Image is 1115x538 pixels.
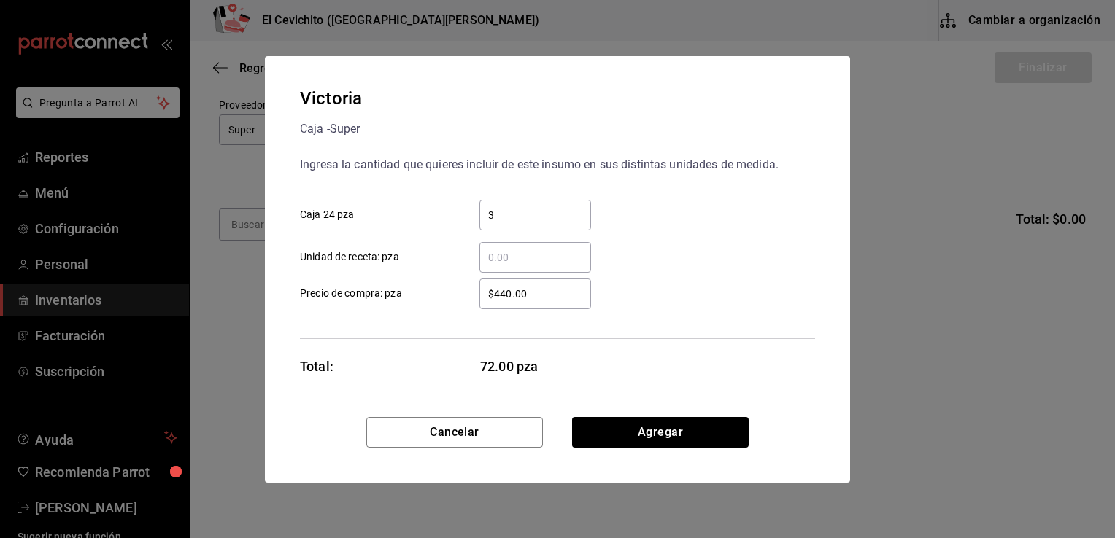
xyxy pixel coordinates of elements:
[300,85,362,112] div: Victoria
[572,417,749,448] button: Agregar
[300,207,354,222] span: Caja 24 pza
[300,286,402,301] span: Precio de compra: pza
[480,356,592,376] span: 72.00 pza
[300,356,333,376] div: Total:
[300,153,815,176] div: Ingresa la cantidad que quieres incluir de este insumo en sus distintas unidades de medida.
[479,249,591,266] input: Unidad de receta: pza
[300,249,399,265] span: Unidad de receta: pza
[479,206,591,224] input: Caja 24 pza
[366,417,543,448] button: Cancelar
[479,285,591,303] input: Precio de compra: pza
[300,117,362,141] div: Caja - Super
